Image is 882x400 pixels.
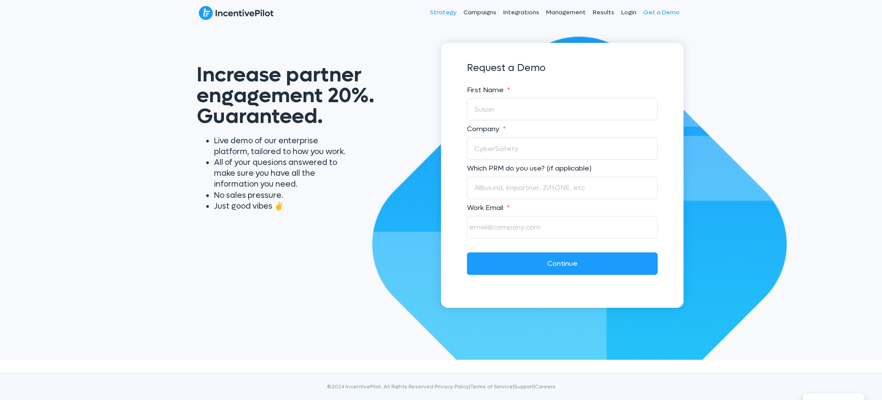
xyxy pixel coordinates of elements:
li: Just good vibes ✌️ [214,201,350,212]
nav: Header Menu [367,2,683,23]
li: No sales pressure. [214,190,350,201]
a: Terms of Service [470,383,513,390]
a: Results [589,2,618,23]
a: Careers [535,383,556,390]
label: Company [467,125,658,134]
a: Strategy [426,2,460,23]
a: Management [543,2,589,23]
a: Get a Demo [640,2,683,23]
input: Susan [467,98,658,120]
div: ©2024 IncentivePilot. All Rights Reserved. | | | [199,382,683,400]
input: Continue [467,252,658,275]
input: email@company.com [467,216,658,239]
label: Work Email [467,203,658,213]
img: IncentivePilot [199,6,274,20]
li: Live demo of our enterprise platform, tailored to how you work. [214,135,350,157]
a: Support [514,383,534,390]
input: Allbound, Impartner, ZiftONE, etc [467,177,658,199]
a: Campaigns [460,2,500,23]
input: CyberSafety [467,137,658,160]
a: Login [618,2,640,23]
h3: Request a Demo [467,58,658,78]
a: Privacy Policy [435,383,469,390]
label: First Name [467,86,658,95]
span: Increase partner engagement 20%. Guaranteed. [197,61,374,130]
a: Integrations [500,2,543,23]
label: Which PRM do you use? (if applicable) [467,164,658,173]
li: All of your quesions answered to make sure you have all the information you need. [214,157,350,190]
